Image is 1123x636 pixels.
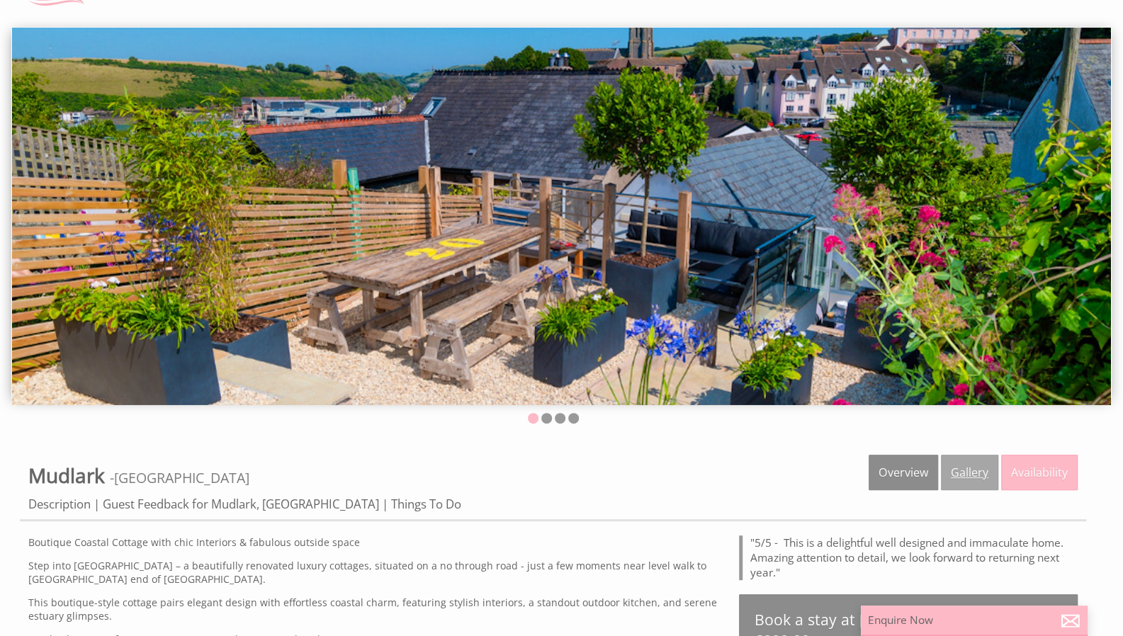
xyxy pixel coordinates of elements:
[28,462,105,489] span: Mudlark
[28,496,91,512] a: Description
[1001,455,1078,490] a: Availability
[28,596,722,623] p: This boutique-style cottage pairs elegant design with effortless coastal charm, featuring stylish...
[739,535,1078,580] blockquote: "5/5 - This is a delightful well designed and immaculate home. Amazing attention to detail, we lo...
[869,455,938,490] a: Overview
[103,496,379,512] a: Guest Feedback for Mudlark, [GEOGRAPHIC_DATA]
[28,535,722,549] p: Boutique Coastal Cottage with chic Interiors & fabulous outside space
[28,462,110,489] a: Mudlark
[110,468,249,487] span: -
[868,613,1080,628] p: Enquire Now
[941,455,998,490] a: Gallery
[114,468,249,487] a: [GEOGRAPHIC_DATA]
[28,559,722,586] p: Step into [GEOGRAPHIC_DATA] – a beautifully renovated luxury cottages, situated on a no through r...
[391,496,461,512] a: Things To Do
